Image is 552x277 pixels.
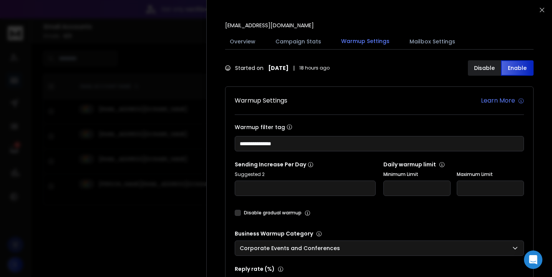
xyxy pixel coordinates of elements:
label: Maximum Limit [457,171,524,177]
button: Overview [225,33,260,50]
button: DisableEnable [468,60,534,76]
p: Reply rate (%) [235,265,524,273]
label: Minimum Limit [383,171,451,177]
p: Corporate Events and Conferences [240,244,343,252]
p: Business Warmup Category [235,230,524,237]
label: Disable gradual warmup [244,210,302,216]
strong: [DATE] [268,64,288,72]
h1: Warmup Settings [235,96,287,105]
div: Open Intercom Messenger [524,250,542,269]
button: Enable [501,60,534,76]
span: 18 hours ago [299,65,330,71]
p: Suggested 2 [235,171,376,177]
button: Mailbox Settings [405,33,460,50]
button: Disable [468,60,501,76]
p: Daily warmup limit [383,161,524,168]
p: Sending Increase Per Day [235,161,376,168]
p: [EMAIL_ADDRESS][DOMAIN_NAME] [225,22,314,29]
button: Campaign Stats [271,33,326,50]
button: Warmup Settings [337,33,394,50]
div: Started on [225,64,330,72]
label: Warmup filter tag [235,124,524,130]
a: Learn More [481,96,524,105]
span: | [293,64,295,72]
